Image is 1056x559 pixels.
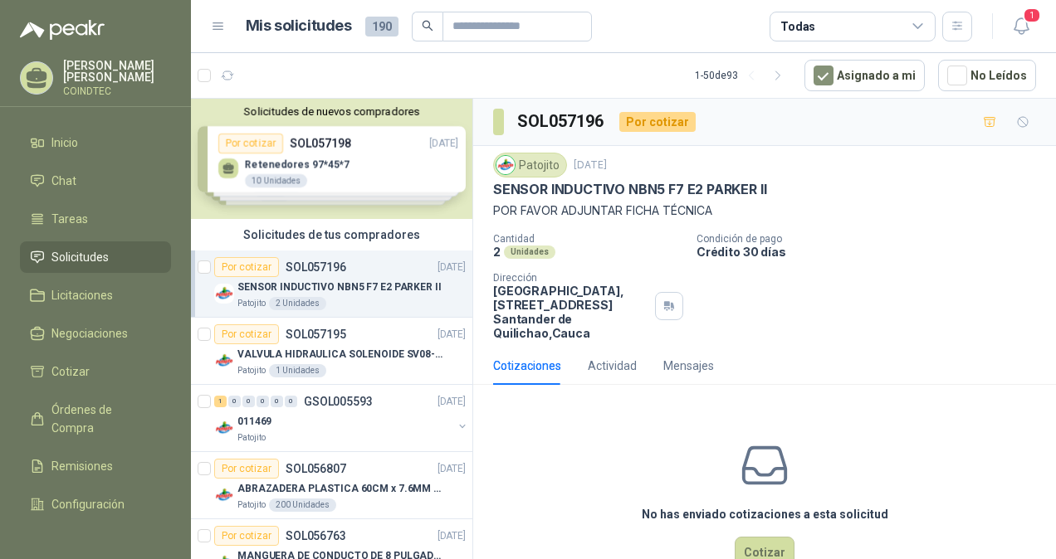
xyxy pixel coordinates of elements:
a: Configuración [20,489,171,520]
span: Solicitudes [51,248,109,266]
p: GSOL005593 [304,396,373,407]
img: Company Logo [214,284,234,304]
div: 2 Unidades [269,297,326,310]
span: Negociaciones [51,324,128,343]
p: [DATE] [438,394,466,410]
div: Cotizaciones [493,357,561,375]
p: Crédito 30 días [697,245,1049,259]
a: Tareas [20,203,171,235]
p: SOL056807 [286,463,346,474]
div: Actividad [588,357,637,375]
span: search [422,20,433,32]
img: Company Logo [214,485,234,505]
a: Licitaciones [20,279,171,311]
div: 0 [271,396,283,407]
button: Solicitudes de nuevos compradores [198,105,466,118]
a: Remisiones [20,450,171,482]
span: Licitaciones [51,286,113,304]
img: Company Logo [496,156,515,174]
span: 1 [1023,7,1041,23]
p: Patojito [237,431,266,445]
span: Cotizar [51,362,90,381]
p: [DATE] [438,461,466,477]
div: 0 [242,396,255,407]
div: Por cotizar [214,324,279,344]
a: Por cotizarSOL056807[DATE] Company LogoABRAZADERA PLASTICA 60CM x 7.6MM ANCHAPatojito200 Unidades [191,452,472,519]
p: [DATE] [438,528,466,544]
p: [DATE] [438,260,466,275]
button: Asignado a mi [804,60,925,91]
img: Company Logo [214,418,234,438]
h3: No has enviado cotizaciones a esta solicitud [642,505,888,523]
img: Company Logo [214,351,234,371]
div: Patojito [493,153,567,177]
div: 1 - 50 de 93 [695,62,791,89]
span: Chat [51,172,76,190]
img: Logo peakr [20,20,105,40]
p: [GEOGRAPHIC_DATA], [STREET_ADDRESS] Santander de Quilichao , Cauca [493,284,648,340]
p: [PERSON_NAME] [PERSON_NAME] [63,60,171,83]
p: COINDTEC [63,86,171,96]
div: 0 [285,396,297,407]
p: 2 [493,245,501,259]
p: Cantidad [493,233,683,245]
a: Por cotizarSOL057196[DATE] Company LogoSENSOR INDUCTIVO NBN5 F7 E2 PARKER IIPatojito2 Unidades [191,250,472,318]
p: Patojito [237,297,266,310]
div: Solicitudes de nuevos compradoresPor cotizarSOL057198[DATE] Retenedores 97*45*710 UnidadesPor cot... [191,99,472,219]
p: SOL056763 [286,530,346,542]
span: Tareas [51,210,88,228]
p: Patojito [237,498,266,512]
p: [DATE] [574,158,607,173]
p: ABRAZADERA PLASTICA 60CM x 7.6MM ANCHA [237,481,444,497]
h1: Mis solicitudes [246,14,352,38]
span: Órdenes de Compra [51,401,155,437]
a: Chat [20,165,171,197]
span: Inicio [51,134,78,152]
p: POR FAVOR ADJUNTAR FICHA TÉCNICA [493,202,1036,220]
a: 1 0 0 0 0 0 GSOL005593[DATE] Company Logo011469Patojito [214,391,469,445]
p: SENSOR INDUCTIVO NBN5 F7 E2 PARKER II [237,279,442,295]
div: Unidades [504,245,555,259]
div: Mensajes [663,357,714,375]
a: Inicio [20,127,171,158]
p: VALVULA HIDRAULICA SOLENOIDE SV08-20 [237,347,444,362]
p: SOL057196 [286,261,346,273]
div: 1 Unidades [269,364,326,377]
h3: SOL057196 [517,109,606,134]
div: 0 [228,396,241,407]
div: Por cotizar [214,257,279,277]
span: Configuración [51,495,125,513]
div: 1 [214,396,227,407]
a: Solicitudes [20,241,171,273]
div: 0 [257,396,269,407]
a: Cotizar [20,356,171,387]
p: Dirección [493,272,648,284]
div: Solicitudes de tus compradores [191,219,472,250]
p: [DATE] [438,327,466,343]
span: 190 [365,17,398,36]
p: SOL057195 [286,328,346,340]
p: SENSOR INDUCTIVO NBN5 F7 E2 PARKER II [493,181,766,198]
div: Por cotizar [214,459,279,479]
p: Patojito [237,364,266,377]
a: Por cotizarSOL057195[DATE] Company LogoVALVULA HIDRAULICA SOLENOIDE SV08-20Patojito1 Unidades [191,318,472,385]
div: Todas [780,17,815,36]
span: Remisiones [51,457,113,475]
p: Condición de pago [697,233,1049,245]
div: Por cotizar [214,526,279,546]
p: 011469 [237,414,271,430]
div: 200 Unidades [269,498,336,512]
a: Órdenes de Compra [20,394,171,444]
button: 1 [1006,12,1036,41]
div: Por cotizar [619,112,696,132]
a: Negociaciones [20,318,171,349]
button: No Leídos [938,60,1036,91]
